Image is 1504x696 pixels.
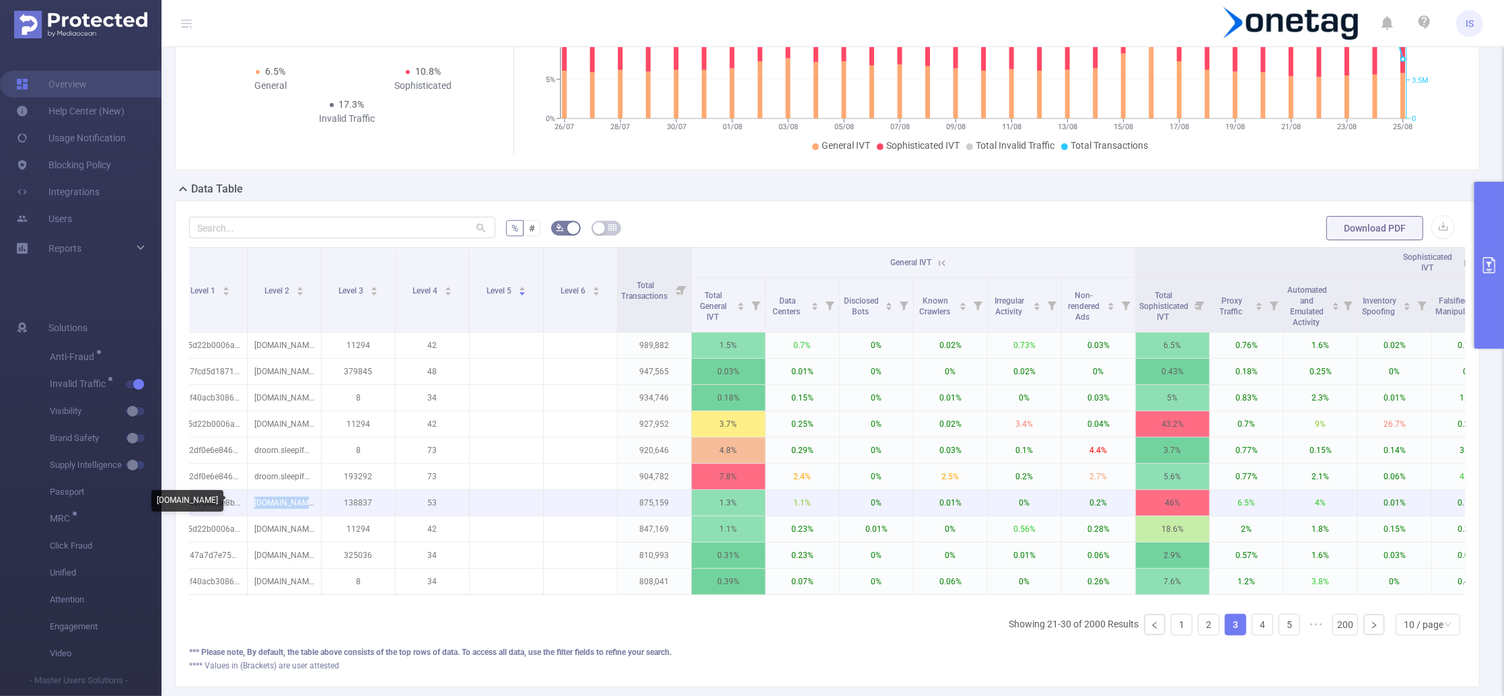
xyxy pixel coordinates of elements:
p: 0.15% [766,385,839,411]
i: icon: caret-down [1256,305,1263,309]
i: icon: caret-up [1256,300,1263,304]
p: 2.4% [766,464,839,489]
p: 0.15% [1358,516,1431,542]
tspan: 13/08 [1058,123,1077,131]
p: [DOMAIN_NAME] [248,411,321,437]
span: Click Fraud [50,532,162,559]
i: Filter menu [1190,278,1209,332]
div: Sort [1332,300,1340,308]
i: Filter menu [968,278,987,332]
tspan: 19/08 [1226,123,1246,131]
i: icon: caret-down [1108,305,1115,309]
span: Supply Intelligence [50,452,162,479]
span: Level 4 [413,286,439,295]
p: 0.14% [1358,438,1431,463]
p: 1.8% [1284,516,1357,542]
p: 920,646 [618,438,691,463]
span: ••• [1305,614,1327,635]
p: 0.43% [1136,359,1209,384]
p: 0.01% [1358,490,1431,516]
div: General [194,79,347,93]
a: Overview [16,71,87,98]
i: icon: caret-up [1108,300,1115,304]
span: Data Centers [773,296,803,316]
p: 0% [840,490,913,516]
a: 4 [1252,615,1273,635]
i: icon: caret-up [518,285,526,289]
p: 2.1% [1284,464,1357,489]
tspan: 3.5M [1412,76,1429,85]
i: icon: bg-colors [556,223,564,232]
i: icon: caret-down [592,290,600,294]
p: 4% [1284,490,1357,516]
tspan: 15/08 [1114,123,1133,131]
p: 0.18% [692,385,765,411]
span: Brand Safety [50,425,162,452]
span: Unified [50,559,162,586]
p: 0.01% [988,543,1061,568]
span: IS [1466,10,1474,37]
i: Filter menu [820,278,839,332]
p: 7f5d22b0006ab5a [174,411,247,437]
a: 2 [1198,615,1219,635]
p: 11294 [322,516,395,542]
div: Sort [1107,300,1115,308]
span: Reports [48,243,81,254]
a: 200 [1333,615,1357,635]
a: Blocking Policy [16,151,111,178]
i: icon: caret-down [370,290,378,294]
i: icon: caret-down [1332,305,1339,309]
i: Filter menu [894,278,913,332]
p: 0% [1358,359,1431,384]
span: Level 1 [190,286,217,295]
p: 0.57% [1210,543,1283,568]
tspan: 30/07 [667,123,686,131]
tspan: 28/07 [611,123,631,131]
tspan: 21/08 [1282,123,1301,131]
tspan: 0% [546,114,555,123]
span: Total Sophisticated IVT [1139,291,1188,322]
p: 0.2% [988,464,1061,489]
p: [DOMAIN_NAME] [248,333,321,358]
i: icon: left [1151,621,1159,629]
span: Sophisticated IVT [886,140,960,151]
i: icon: caret-down [1034,305,1041,309]
div: Sort [885,300,893,308]
p: 0.01% [1358,385,1431,411]
span: Disclosed Bots [845,296,880,316]
p: 2.9% [1136,543,1209,568]
p: 0.28% [1062,516,1135,542]
i: icon: caret-up [444,285,452,289]
button: Download PDF [1326,216,1423,240]
i: Filter menu [1338,278,1357,332]
span: Invalid Traffic [50,379,110,388]
a: Help Center (New) [16,98,124,125]
p: 1.6% [1284,543,1357,568]
i: icon: caret-down [1404,305,1411,309]
p: 5.6% [1136,464,1209,489]
p: 0% [840,543,913,568]
div: Sophisticated [347,79,500,93]
tspan: 5% [546,75,555,84]
p: 0.02% [988,359,1061,384]
i: icon: caret-down [296,290,303,294]
tspan: 03/08 [779,123,798,131]
span: Irregular Activity [995,296,1025,316]
p: 2.3% [1284,385,1357,411]
p: 847,169 [618,516,691,542]
span: % [511,223,518,234]
p: [DOMAIN_NAME] [248,359,321,384]
p: 0.18% [1210,359,1283,384]
i: icon: right [1370,621,1378,629]
p: 1.1% [766,490,839,516]
p: 34 [396,385,469,411]
p: 0% [914,516,987,542]
p: 48 [396,359,469,384]
span: General IVT [822,140,870,151]
p: 875,159 [618,490,691,516]
tspan: 0 [1412,114,1416,123]
i: icon: caret-up [296,285,303,289]
a: 5 [1279,615,1299,635]
p: 0.02% [1358,333,1431,358]
p: 42 [396,516,469,542]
